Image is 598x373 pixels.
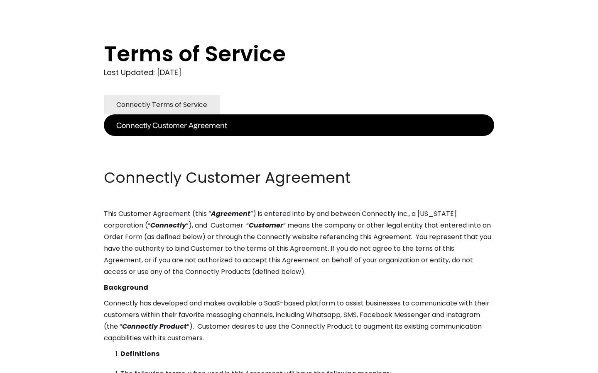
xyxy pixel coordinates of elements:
[8,358,50,370] aside: Language selected: English
[150,220,186,230] em: Connectly
[211,209,250,218] em: Agreement
[104,283,148,292] strong: Background
[104,298,494,344] p: Connectly has developed and makes available a SaaS-based platform to assist businesses to communi...
[249,220,283,230] em: Customer
[104,152,494,163] p: ‍
[120,349,159,358] strong: Definitions
[17,358,50,370] ul: Language list
[104,41,461,66] h1: Terms of Service
[116,119,227,131] div: Connectly Customer Agreement
[104,208,494,278] p: This Customer Agreement (this “ ”) is entered into by and between Connectly Inc., a [US_STATE] co...
[116,99,207,111] div: Connectly Terms of Service
[104,66,494,79] div: Last Updated: [DATE]
[122,322,187,331] em: Connectly Product
[104,167,494,188] h2: Connectly Customer Agreement
[104,136,494,148] p: ‍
